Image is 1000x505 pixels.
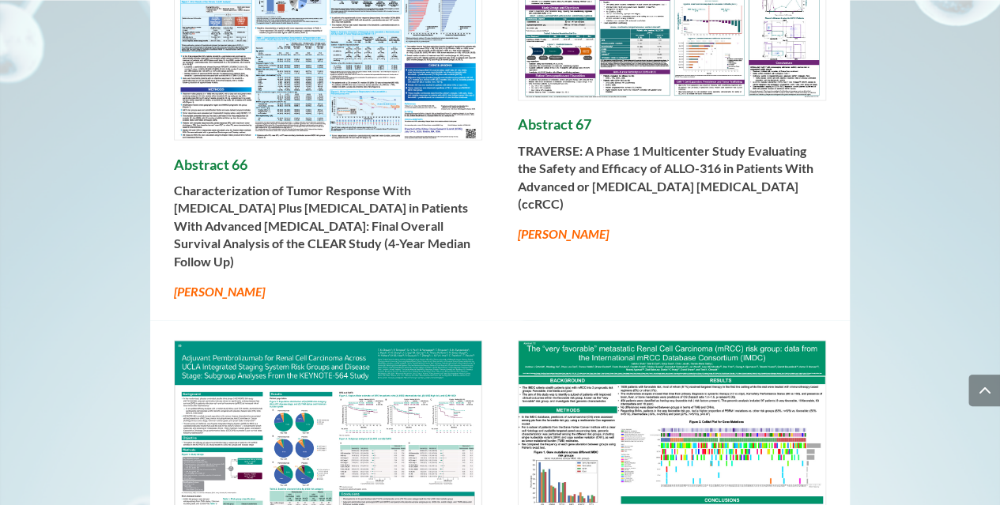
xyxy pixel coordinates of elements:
[518,225,609,240] em: [PERSON_NAME]
[518,116,826,141] h4: Abstract 67
[174,283,265,298] em: [PERSON_NAME]
[174,156,482,181] h4: Abstract 66
[174,181,482,282] p: Characterization of Tumor Response With [MEDICAL_DATA] Plus [MEDICAL_DATA] in Patients With Advan...
[518,141,826,225] p: TRAVERSE: A Phase 1 Multicenter Study Evaluating the Safety and Efficacy of ALLO-316 in Patients ...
